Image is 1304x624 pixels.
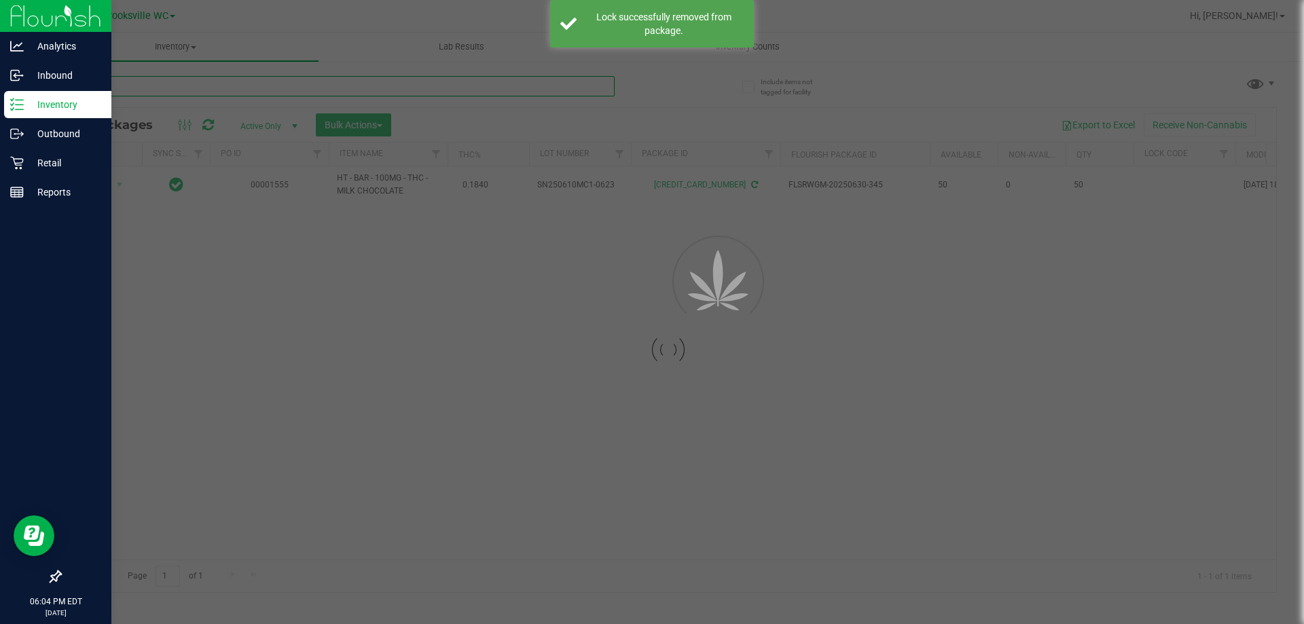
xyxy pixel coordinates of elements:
[24,96,105,113] p: Inventory
[14,515,54,556] iframe: Resource center
[24,67,105,84] p: Inbound
[24,38,105,54] p: Analytics
[6,608,105,618] p: [DATE]
[10,185,24,199] inline-svg: Reports
[10,39,24,53] inline-svg: Analytics
[24,126,105,142] p: Outbound
[10,98,24,111] inline-svg: Inventory
[24,155,105,171] p: Retail
[10,156,24,170] inline-svg: Retail
[24,184,105,200] p: Reports
[10,127,24,141] inline-svg: Outbound
[6,595,105,608] p: 06:04 PM EDT
[10,69,24,82] inline-svg: Inbound
[584,10,744,37] div: Lock successfully removed from package.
